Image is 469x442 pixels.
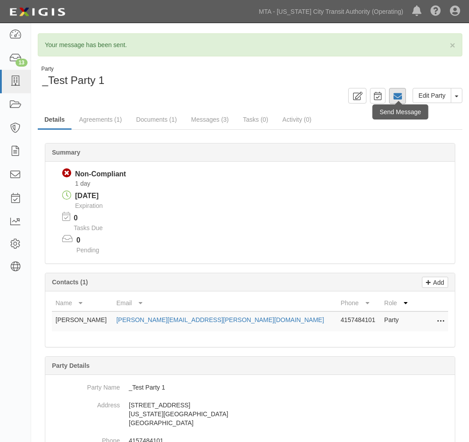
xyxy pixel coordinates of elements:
a: Activity (0) [276,111,318,128]
a: MTA - [US_STATE] City Transit Authority (Operating) [254,3,408,20]
div: 13 [16,59,28,67]
b: Contacts (1) [52,279,88,286]
a: Documents (1) [129,111,183,128]
span: Tasks Due [74,224,103,231]
dt: Party Name [49,378,120,392]
div: Non-Compliant [75,169,126,179]
a: [PERSON_NAME][EMAIL_ADDRESS][PERSON_NAME][DOMAIN_NAME] [116,316,324,323]
p: 0 [74,213,114,223]
dd: [STREET_ADDRESS] [US_STATE][GEOGRAPHIC_DATA] [GEOGRAPHIC_DATA] [49,396,451,432]
a: Agreements (1) [72,111,128,128]
b: Party Details [52,362,90,369]
th: Role [381,295,413,311]
div: _Test Party 1 [38,65,462,88]
span: Expiration [75,202,103,209]
img: logo-5460c22ac91f19d4615b14bd174203de0afe785f0fc80cf4dbbc73dc1793850b.png [7,4,68,20]
div: [DATE] [75,191,103,201]
th: Phone [337,295,381,311]
td: Party [381,311,413,331]
b: Summary [52,149,80,156]
dt: Address [49,396,120,410]
i: Non-Compliant [62,169,72,178]
p: Add [431,277,444,287]
th: Email [113,295,337,311]
td: 4157484101 [337,311,381,331]
td: [PERSON_NAME] [52,311,113,331]
a: Add [422,277,448,288]
i: Help Center - Complianz [430,6,441,17]
dd: _Test Party 1 [49,378,451,396]
span: × [450,40,455,50]
span: Pending [76,247,99,254]
div: Send Message [373,104,428,119]
p: Your message has been sent. [45,40,455,49]
a: Edit Party [413,88,451,103]
th: Name [52,295,113,311]
a: Details [38,111,72,130]
a: Messages (3) [184,111,235,128]
a: Tasks (0) [236,111,275,128]
span: Since 09/06/2025 [75,180,90,187]
div: Party [41,65,104,73]
span: _Test Party 1 [42,74,104,86]
p: 0 [76,235,110,246]
button: Close [450,40,455,50]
